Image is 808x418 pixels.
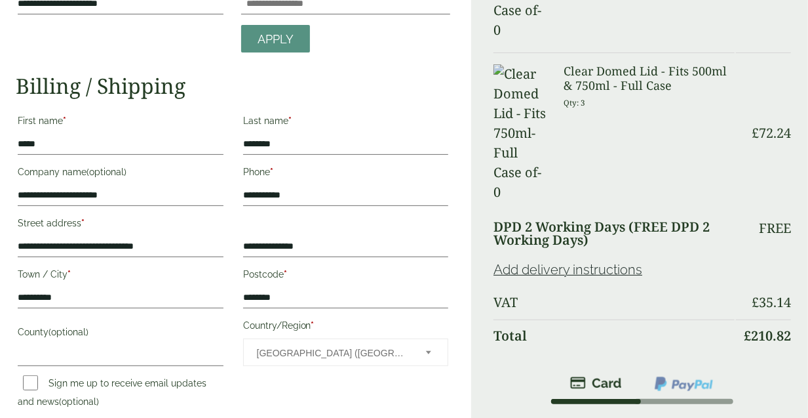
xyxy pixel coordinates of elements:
[18,214,223,236] label: Street address
[752,124,791,142] bdi: 72.24
[59,396,99,407] span: (optional)
[493,320,735,352] th: Total
[744,327,751,345] span: £
[18,112,223,134] label: First name
[23,375,38,390] input: Sign me up to receive email updates and news(optional)
[87,167,126,177] span: (optional)
[493,64,548,202] img: Clear Domed Lid - Fits 750ml-Full Case of-0
[653,375,714,392] img: ppcp-gateway.png
[16,73,450,98] h2: Billing / Shipping
[564,98,585,108] small: Qty: 3
[243,112,449,134] label: Last name
[288,115,292,126] abbr: required
[493,220,735,247] label: DPD 2 Working Days (FREE DPD 2 Working Days)
[243,265,449,287] label: Postcode
[48,327,88,337] span: (optional)
[759,220,791,236] p: Free
[258,32,294,47] span: Apply
[570,375,622,391] img: stripe.png
[493,287,735,318] th: VAT
[18,378,206,411] label: Sign me up to receive email updates and news
[752,293,759,311] span: £
[81,218,85,228] abbr: required
[243,163,449,185] label: Phone
[18,163,223,185] label: Company name
[241,25,310,53] a: Apply
[18,265,223,287] label: Town / City
[243,316,449,339] label: Country/Region
[744,327,791,345] bdi: 210.82
[284,269,287,280] abbr: required
[270,167,273,177] abbr: required
[63,115,66,126] abbr: required
[311,320,315,331] abbr: required
[18,323,223,345] label: County
[257,339,409,367] span: United Kingdom (UK)
[493,262,642,278] a: Add delivery instructions
[243,339,449,366] span: Country/Region
[67,269,71,280] abbr: required
[752,293,791,311] bdi: 35.14
[752,124,759,142] span: £
[564,64,735,93] h3: Clear Domed Lid - Fits 500ml & 750ml - Full Case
